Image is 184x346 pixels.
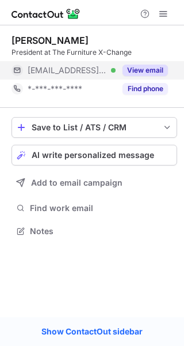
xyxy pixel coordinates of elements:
span: [EMAIL_ADDRESS][DOMAIN_NAME] [28,65,107,76]
button: save-profile-one-click [11,117,177,138]
a: Show ContactOut sidebar [30,323,154,340]
img: ContactOut v5.3.10 [11,7,80,21]
button: Add to email campaign [11,172,177,193]
button: Reveal Button [122,65,168,76]
div: President at The Furniture X-Change [11,47,177,58]
span: AI write personalized message [32,151,154,160]
button: Find work email [11,200,177,216]
span: Add to email campaign [31,178,122,187]
div: [PERSON_NAME] [11,35,89,46]
div: Save to List / ATS / CRM [32,123,157,132]
span: Notes [30,226,172,236]
button: AI write personalized message [11,145,177,166]
button: Notes [11,223,177,239]
span: Find work email [30,203,172,213]
button: Reveal Button [122,83,168,95]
